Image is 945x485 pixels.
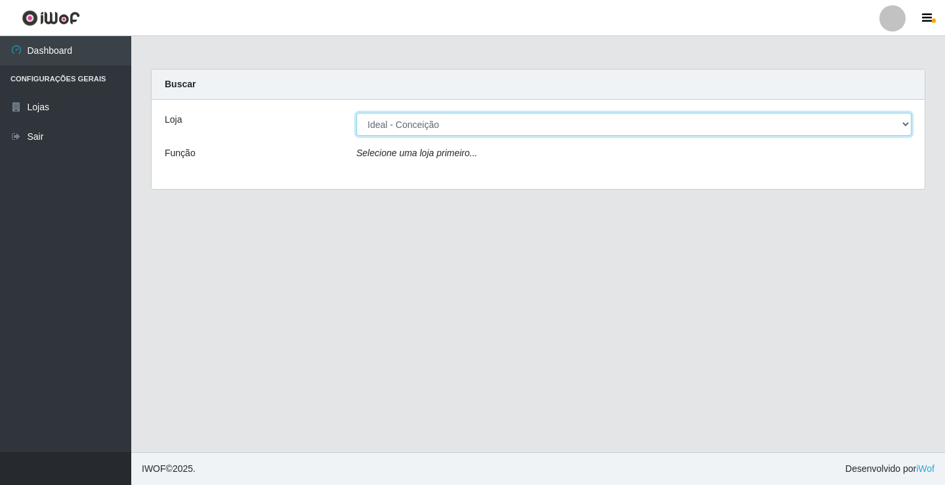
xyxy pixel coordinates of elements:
[22,10,80,26] img: CoreUI Logo
[142,463,166,474] span: IWOF
[165,113,182,127] label: Loja
[845,462,934,476] span: Desenvolvido por
[165,146,196,160] label: Função
[165,79,196,89] strong: Buscar
[916,463,934,474] a: iWof
[356,148,477,158] i: Selecione uma loja primeiro...
[142,462,196,476] span: © 2025 .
